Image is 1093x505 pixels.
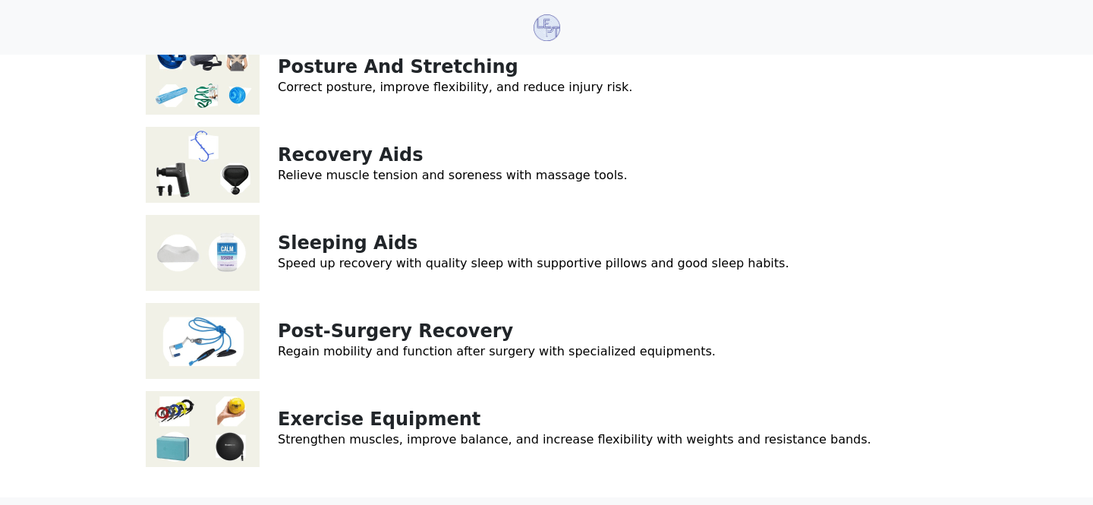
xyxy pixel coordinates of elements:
a: Sleeping Aids [278,232,417,254]
a: Exercise Equipment [278,409,480,430]
img: Sleeping Aids [146,215,260,291]
a: Posture And Stretching [278,56,518,77]
img: Posture And Stretching [146,39,260,115]
img: Lands End Physical Therapy [534,14,560,41]
img: Recovery Aids [146,127,260,203]
a: Strengthen muscles, improve balance, and increase flexibility with weights and resistance bands. [278,432,871,447]
a: Post-Surgery Recovery [278,320,513,342]
img: Post-Surgery Recovery [146,303,260,379]
a: Speed up recovery with quality sleep with supportive pillows and good sleep habits. [278,256,789,270]
a: Recovery Aids [278,144,424,166]
a: Relieve muscle tension and soreness with massage tools. [278,168,628,182]
a: Regain mobility and function after surgery with specialized equipments. [278,344,716,358]
img: Exercise Equipment [146,391,260,467]
a: Correct posture, improve flexibility, and reduce injury risk. [278,80,632,94]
